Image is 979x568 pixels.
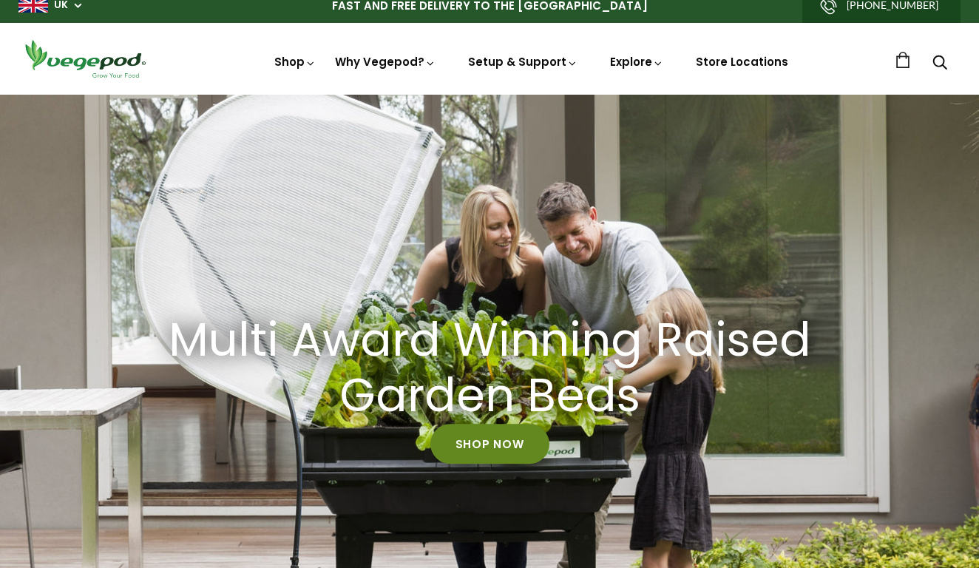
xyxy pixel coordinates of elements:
[138,313,841,424] a: Multi Award Winning Raised Garden Beds
[932,56,947,72] a: Search
[18,38,152,80] img: Vegepod
[696,54,788,70] a: Store Locations
[610,54,663,70] a: Explore
[335,54,436,70] a: Why Vegepod?
[274,54,316,70] a: Shop
[157,313,822,424] h2: Multi Award Winning Raised Garden Beds
[468,54,577,70] a: Setup & Support
[430,424,549,464] a: Shop Now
